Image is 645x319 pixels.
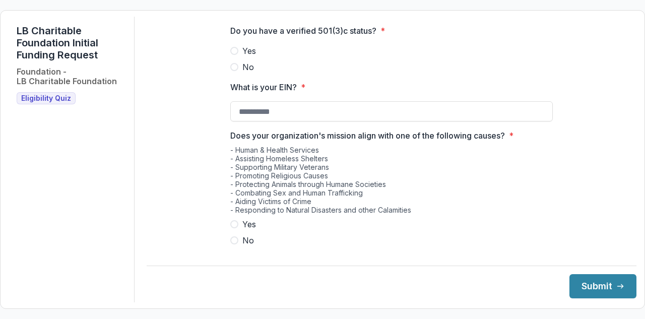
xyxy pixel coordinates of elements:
[21,94,71,103] span: Eligibility Quiz
[230,25,376,37] p: Do you have a verified 501(3)c status?
[17,25,126,61] h1: LB Charitable Foundation Initial Funding Request
[17,67,117,86] h2: Foundation - LB Charitable Foundation
[230,81,297,93] p: What is your EIN?
[242,218,256,230] span: Yes
[230,146,553,218] div: - Human & Health Services - Assisting Homeless Shelters - Supporting Military Veterans - Promotin...
[230,130,505,142] p: Does your organization's mission align with one of the following causes?
[242,45,256,57] span: Yes
[569,274,636,298] button: Submit
[242,234,254,246] span: No
[242,61,254,73] span: No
